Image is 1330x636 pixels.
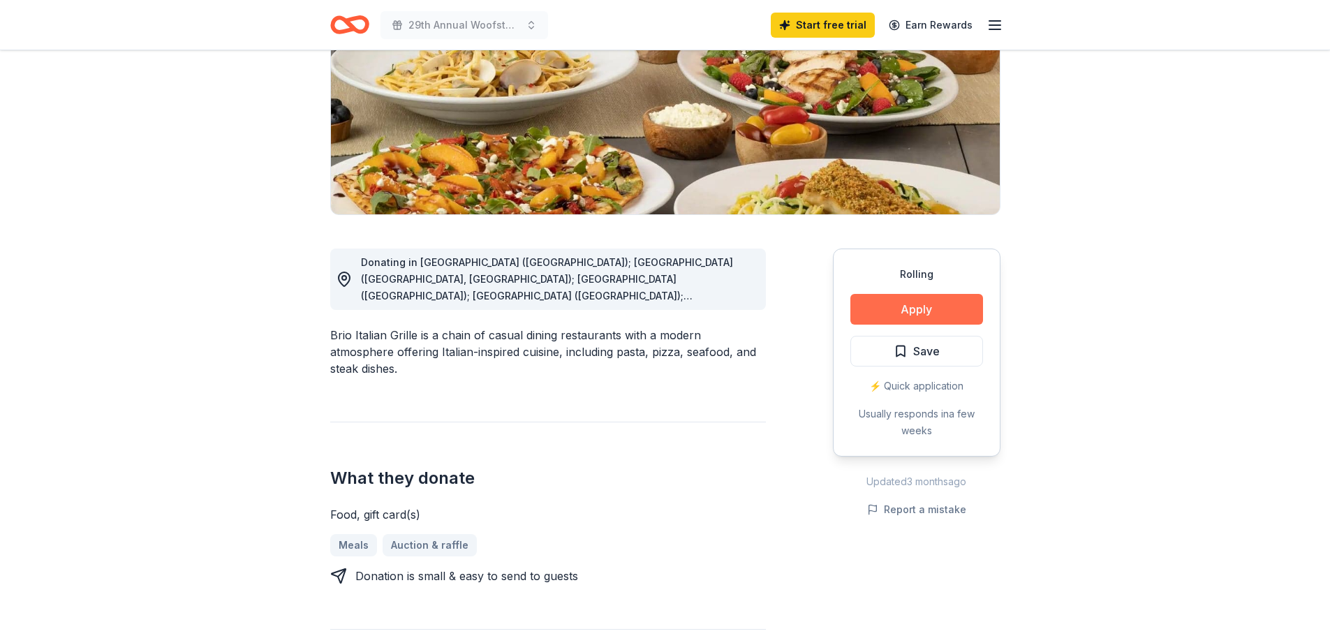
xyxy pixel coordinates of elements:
h2: What they donate [330,467,766,489]
div: Rolling [850,266,983,283]
div: Usually responds in a few weeks [850,406,983,439]
a: Auction & raffle [383,534,477,556]
a: Start free trial [771,13,875,38]
button: Save [850,336,983,367]
div: ⚡️ Quick application [850,378,983,394]
a: Meals [330,534,377,556]
button: 29th Annual Woofstock Festival [380,11,548,39]
div: Donation is small & easy to send to guests [355,568,578,584]
button: Apply [850,294,983,325]
a: Home [330,8,369,41]
div: Food, gift card(s) [330,506,766,523]
span: Save [913,342,940,360]
div: Brio Italian Grille is a chain of casual dining restaurants with a modern atmosphere offering Ita... [330,327,766,377]
a: Earn Rewards [880,13,981,38]
div: Updated 3 months ago [833,473,1000,490]
button: Report a mistake [867,501,966,518]
span: 29th Annual Woofstock Festival [408,17,520,34]
span: Donating in [GEOGRAPHIC_DATA] ([GEOGRAPHIC_DATA]); [GEOGRAPHIC_DATA] ([GEOGRAPHIC_DATA], [GEOGRAP... [361,256,735,503]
